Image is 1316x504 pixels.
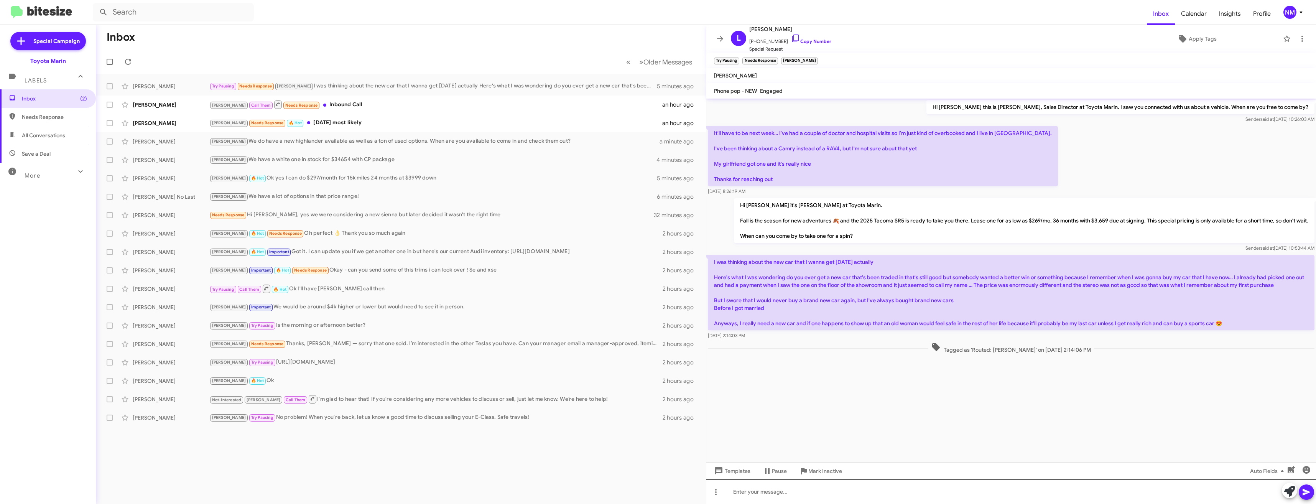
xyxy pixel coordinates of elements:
[10,32,86,50] a: Special Campaign
[133,138,209,145] div: [PERSON_NAME]
[209,376,663,385] div: Ok
[209,174,657,183] div: Ok yes I can do $297/month for 15k miles 24 months at $3999 down
[209,247,663,256] div: Got it. I can update you if we get another one in but here's our current Audi inventory: [URL][DO...
[33,37,80,45] span: Special Campaign
[622,54,635,70] button: Previous
[251,323,273,328] span: Try Pausing
[22,113,87,121] span: Needs Response
[1114,32,1279,46] button: Apply Tags
[656,156,700,164] div: 4 minutes ago
[662,101,700,109] div: an hour ago
[212,287,234,292] span: Try Pausing
[212,305,246,310] span: [PERSON_NAME]
[25,172,40,179] span: More
[662,119,700,127] div: an hour ago
[626,57,630,67] span: «
[663,359,700,366] div: 2 hours ago
[657,175,700,182] div: 5 minutes ago
[133,414,209,422] div: [PERSON_NAME]
[212,341,246,346] span: [PERSON_NAME]
[133,285,209,293] div: [PERSON_NAME]
[663,340,700,348] div: 2 hours ago
[209,413,663,422] div: No problem! When you're back, let us know a good time to discuss selling your E-Class. Safe travels!
[80,95,87,102] span: (2)
[663,248,700,256] div: 2 hours ago
[926,100,1314,114] p: Hi [PERSON_NAME] this is [PERSON_NAME], Sales Director at Toyota Marin. I saw you connected with ...
[793,464,848,478] button: Mark Inactive
[1189,32,1217,46] span: Apply Tags
[737,32,741,44] span: L
[251,231,264,236] span: 🔥 Hot
[1213,3,1247,25] a: Insights
[212,231,246,236] span: [PERSON_NAME]
[22,132,65,139] span: All Conversations
[749,45,831,53] span: Special Request
[663,267,700,274] div: 2 hours ago
[639,57,643,67] span: »
[712,464,750,478] span: Templates
[133,193,209,201] div: [PERSON_NAME] No Last
[273,287,286,292] span: 🔥 Hot
[1277,6,1308,19] button: NM
[212,139,246,144] span: [PERSON_NAME]
[212,268,246,273] span: [PERSON_NAME]
[209,137,660,146] div: We do have a new highlander available as well as a ton of used options. When are you available to...
[277,84,311,89] span: [PERSON_NAME]
[107,31,135,43] h1: Inbox
[209,119,662,127] div: [DATE] most likely
[133,248,209,256] div: [PERSON_NAME]
[734,198,1314,243] p: Hi [PERSON_NAME] it's [PERSON_NAME] at Toyota Marin. Fall is the season for new adventures 🍂 and ...
[1245,116,1314,122] span: Sender [DATE] 10:26:03 AM
[708,333,745,338] span: [DATE] 2:14:03 PM
[286,397,306,402] span: Call Them
[663,322,700,329] div: 2 hours ago
[1247,3,1277,25] a: Profile
[133,340,209,348] div: [PERSON_NAME]
[212,120,246,125] span: [PERSON_NAME]
[212,397,242,402] span: Not-Interested
[772,464,787,478] span: Pause
[133,377,209,385] div: [PERSON_NAME]
[708,188,745,194] span: [DATE] 8:26:19 AM
[708,126,1058,186] p: It'll have to be next week… I've had a couple of doctor and hospital visits so I'm just kind of o...
[643,58,692,66] span: Older Messages
[212,378,246,383] span: [PERSON_NAME]
[209,266,663,275] div: Okay - can you send some of this trims i can look over ! Se and xse
[251,378,264,383] span: 🔥 Hot
[209,321,663,330] div: Is the morning or afternoon better?
[781,58,818,64] small: [PERSON_NAME]
[269,231,302,236] span: Needs Response
[247,397,281,402] span: [PERSON_NAME]
[212,360,246,365] span: [PERSON_NAME]
[212,103,246,108] span: [PERSON_NAME]
[133,267,209,274] div: [PERSON_NAME]
[1260,245,1274,251] span: said at
[749,25,831,34] span: [PERSON_NAME]
[251,341,284,346] span: Needs Response
[289,120,302,125] span: 🔥 Hot
[209,339,663,348] div: Thanks, [PERSON_NAME] — sorry that one sold. I’m interested in the other Teslas you have. Can you...
[212,415,246,420] span: [PERSON_NAME]
[251,120,284,125] span: Needs Response
[663,377,700,385] div: 2 hours ago
[1283,6,1296,19] div: NM
[239,84,272,89] span: Needs Response
[209,192,657,201] div: We have a lot of options in that price range!
[1147,3,1175,25] a: Inbox
[757,464,793,478] button: Pause
[749,34,831,45] span: [PHONE_NUMBER]
[239,287,259,292] span: Call Them
[133,101,209,109] div: [PERSON_NAME]
[133,322,209,329] div: [PERSON_NAME]
[212,176,246,181] span: [PERSON_NAME]
[209,82,657,91] div: I was thinking about the new car that I wanna get [DATE] actually Here's what I was wondering do ...
[212,249,246,254] span: [PERSON_NAME]
[251,360,273,365] span: Try Pausing
[209,358,663,367] div: [URL][DOMAIN_NAME]
[708,255,1314,330] p: I was thinking about the new car that I wanna get [DATE] actually Here's what I was wondering do ...
[714,87,757,94] span: Phone pop - NEW
[251,249,264,254] span: 🔥 Hot
[209,100,662,109] div: Inbound Call
[1175,3,1213,25] a: Calendar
